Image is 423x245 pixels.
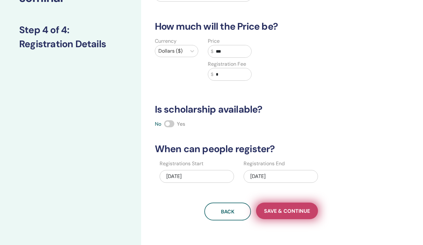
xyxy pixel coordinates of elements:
span: $ [211,71,213,78]
div: [DATE] [160,170,234,183]
span: Save & Continue [264,208,310,214]
span: Yes [177,121,185,127]
span: No [155,121,162,127]
span: Back [221,208,234,215]
button: Save & Continue [256,203,318,219]
button: Back [204,203,251,220]
h3: Registration Details [19,38,122,50]
label: Registration Fee [208,60,246,68]
h3: Is scholarship available? [151,104,372,115]
label: Registrations End [244,160,285,167]
label: Currency [155,37,177,45]
label: Registrations Start [160,160,203,167]
h3: Step 4 of 4 : [19,24,122,36]
h3: How much will the Price be? [151,21,372,32]
div: [DATE] [244,170,318,183]
label: Price [208,37,220,45]
h3: When can people register? [151,143,372,155]
span: $ [211,48,213,55]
